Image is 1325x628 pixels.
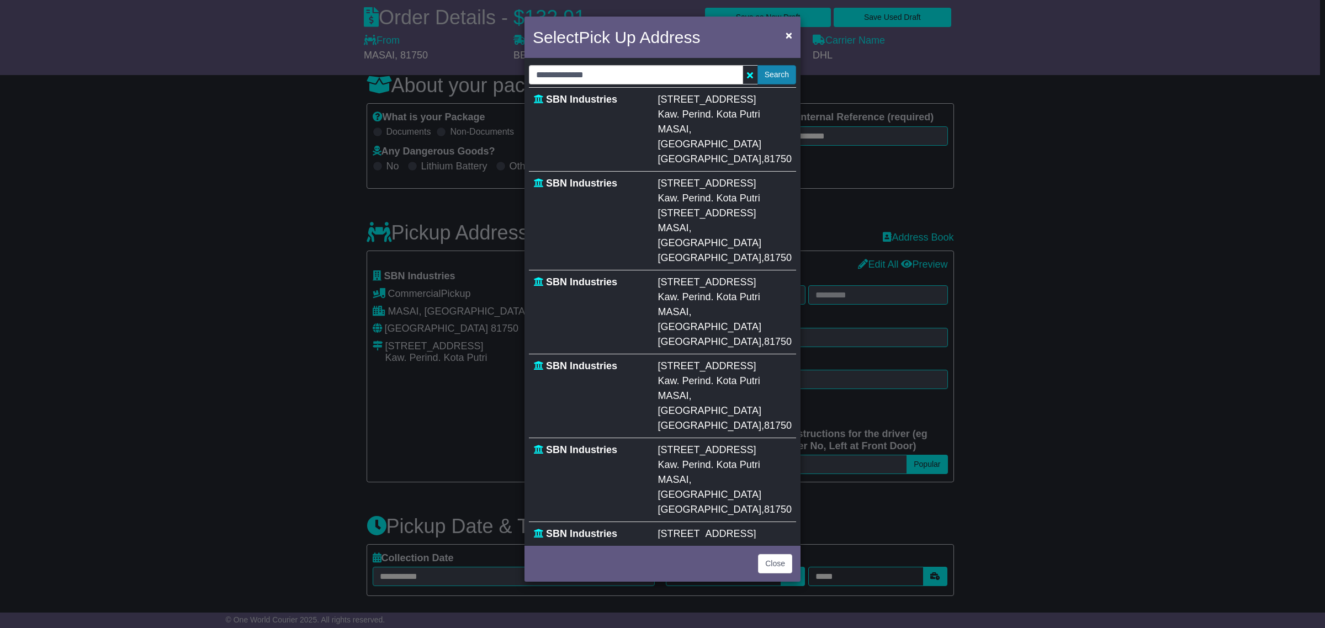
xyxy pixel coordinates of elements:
[658,390,689,401] span: MASAI
[780,24,798,46] button: Close
[658,153,761,164] span: [GEOGRAPHIC_DATA]
[546,528,617,539] span: SBN Industries
[658,489,761,500] span: [GEOGRAPHIC_DATA]
[757,65,796,84] button: Search
[546,94,617,105] span: SBN Industries
[658,375,760,386] span: Kaw. Perind. Kota Putri
[764,153,792,164] span: 81750
[786,29,792,41] span: ×
[658,291,760,302] span: Kaw. Perind. Kota Putri
[764,336,792,347] span: 81750
[758,554,792,573] button: Close
[658,321,761,332] span: [GEOGRAPHIC_DATA]
[764,252,792,263] span: 81750
[658,124,689,135] span: MASAI
[639,28,700,46] span: Address
[658,109,760,120] span: Kaw. Perind. Kota Putri
[658,504,761,515] span: [GEOGRAPHIC_DATA]
[654,270,796,354] td: , ,
[658,405,761,416] span: [GEOGRAPHIC_DATA]
[658,360,756,371] span: [STREET_ADDRESS]
[658,193,760,204] span: Kaw. Perind. Kota Putri
[546,276,617,288] span: SBN Industries
[658,207,756,219] span: [STREET_ADDRESS]
[764,504,792,515] span: 81750
[658,420,761,431] span: [GEOGRAPHIC_DATA]
[658,474,689,485] span: MASAI
[658,336,761,347] span: [GEOGRAPHIC_DATA]
[658,528,756,539] span: [STREET_ADDRESS]
[658,139,761,150] span: [GEOGRAPHIC_DATA]
[658,276,756,288] span: [STREET_ADDRESS]
[546,444,617,455] span: SBN Industries
[533,25,701,50] h4: Select
[654,172,796,270] td: , ,
[658,222,689,233] span: MASAI
[658,306,689,317] span: MASAI
[654,354,796,438] td: , ,
[654,522,796,606] td: , ,
[546,178,617,189] span: SBN Industries
[654,88,796,172] td: , ,
[658,459,760,470] span: Kaw. Perind. Kota Putri
[764,420,792,431] span: 81750
[658,94,756,105] span: [STREET_ADDRESS]
[658,444,756,455] span: [STREET_ADDRESS]
[579,28,635,46] span: Pick Up
[546,360,617,371] span: SBN Industries
[658,237,761,248] span: [GEOGRAPHIC_DATA]
[658,252,761,263] span: [GEOGRAPHIC_DATA]
[654,438,796,522] td: , ,
[658,178,756,189] span: [STREET_ADDRESS]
